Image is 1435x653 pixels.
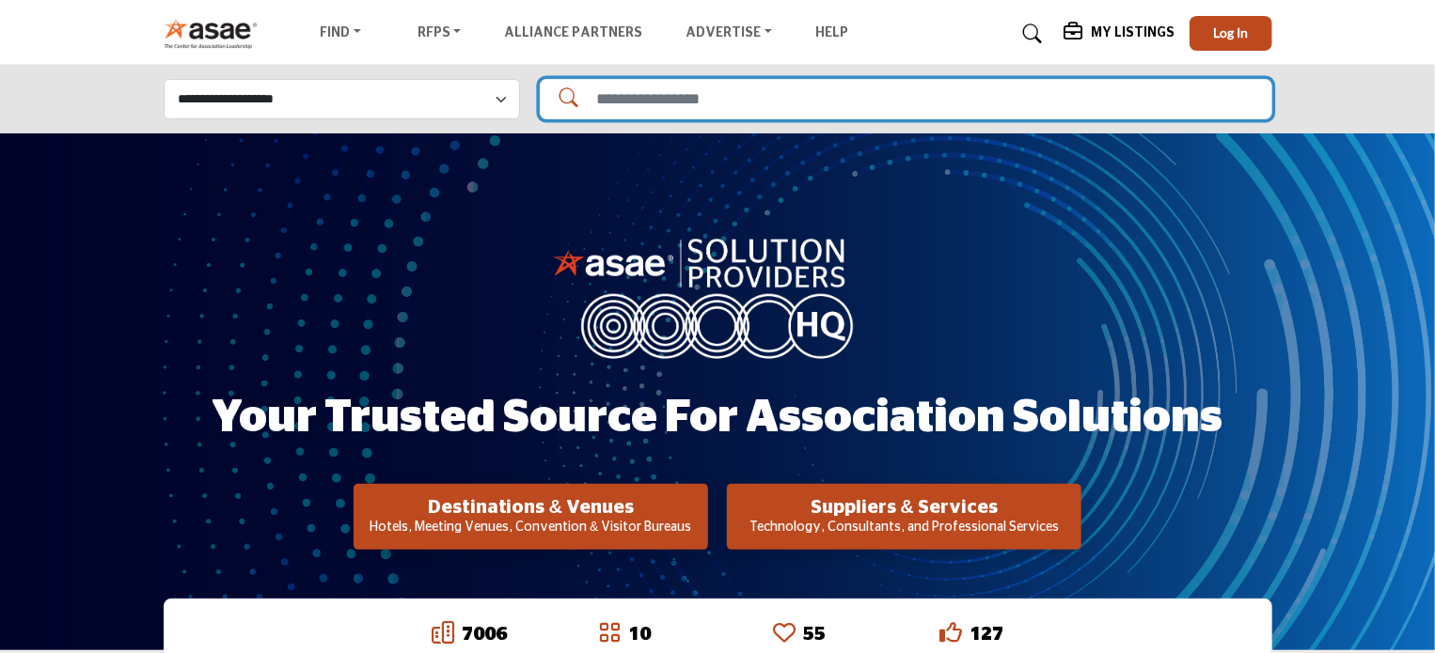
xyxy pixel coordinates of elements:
p: Technology, Consultants, and Professional Services [733,519,1076,537]
a: 127 [970,625,1003,644]
a: Go to Recommended [773,621,796,647]
a: 55 [803,625,826,644]
a: RFPs [404,21,475,47]
a: Find [307,21,374,47]
h1: Your Trusted Source for Association Solutions [213,389,1223,447]
button: Log In [1190,16,1272,51]
h5: My Listings [1092,24,1175,41]
div: My Listings [1064,23,1175,45]
a: 7006 [462,625,507,644]
a: Alliance Partners [504,26,642,39]
select: Select Listing Type Dropdown [164,79,520,119]
input: Search Solutions [540,79,1272,119]
a: 10 [628,625,651,644]
img: image [553,234,882,358]
p: Hotels, Meeting Venues, Convention & Visitor Bureaus [359,519,702,537]
a: Search [1004,19,1054,49]
a: Go to Featured [598,621,621,647]
img: Site Logo [164,18,268,49]
button: Destinations & Venues Hotels, Meeting Venues, Convention & Visitor Bureaus [354,484,708,550]
h2: Suppliers & Services [733,496,1076,519]
a: Advertise [672,21,785,47]
a: Help [815,26,848,39]
i: Go to Liked [939,621,962,644]
span: Log In [1213,24,1248,40]
button: Suppliers & Services Technology, Consultants, and Professional Services [727,484,1081,550]
h2: Destinations & Venues [359,496,702,519]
